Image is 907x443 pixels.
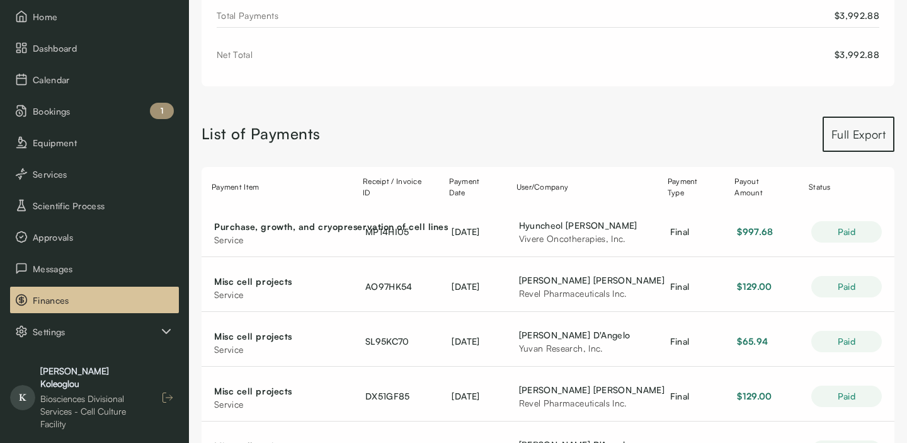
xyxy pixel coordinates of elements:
span: [DATE] [452,391,479,401]
span: Dashboard [33,42,174,55]
button: Approvals [10,224,179,250]
span: Final [670,391,690,401]
span: Final [670,281,690,292]
div: $3,992.88 [835,9,879,22]
div: Net Total [217,48,253,61]
span: $997.68 [737,226,773,237]
button: Settings [10,318,179,345]
div: Paid [811,276,882,297]
span: Scientific Process [33,199,174,212]
span: Home [33,10,174,23]
div: Paid [811,386,882,407]
div: Paid [811,331,882,352]
th: Payment Date [439,172,506,202]
th: Payment Item [202,172,353,202]
span: MP14HI05 [365,226,409,237]
span: Final [670,226,690,237]
div: Paid [811,221,882,243]
h4: List of Payments [202,124,321,145]
span: Calendar [33,73,174,86]
span: SL95KC70 [365,336,409,347]
span: [DATE] [452,336,479,347]
span: Services [33,168,174,181]
button: Dashboard [10,35,179,61]
span: [DATE] [452,281,479,292]
div: 1 [150,103,174,119]
span: Bookings [33,105,174,118]
th: Status [799,172,894,202]
span: AO97HK54 [365,281,413,292]
th: Payment Type [658,172,725,202]
div: Total Payments [217,9,278,22]
div: Biosciences Divisional Services - Cell Culture Facility [40,393,144,430]
button: Log out [156,386,179,409]
div: [PERSON_NAME] Koleoglou [40,365,144,390]
div: Purchase, growth, and cryopreservation of cell lines [214,220,340,233]
div: service [214,343,340,356]
div: [PERSON_NAME] [PERSON_NAME] [519,383,645,396]
div: Hyuncheol [PERSON_NAME] [519,219,645,232]
div: $3,992.88 [835,48,879,61]
span: $129.00 [737,391,772,401]
div: service [214,288,340,301]
th: User/Company [506,172,658,202]
div: service [214,233,340,246]
div: [PERSON_NAME] [PERSON_NAME] [519,273,645,287]
th: Receipt / Invoice ID [353,172,439,202]
span: Finances [33,294,174,307]
span: DX51GF85 [365,391,410,401]
button: Full Export [823,117,894,152]
button: Finances [10,287,179,313]
div: Misc cell projects [214,330,340,343]
button: Calendar [10,66,179,93]
span: K [10,385,35,410]
span: Settings [33,325,159,338]
th: Payout Amount [724,172,799,202]
div: service [214,398,340,411]
span: Messages [33,262,174,275]
div: Settings sub items [10,318,179,345]
span: $65.94 [737,336,768,347]
span: Final [670,336,690,347]
span: $129.00 [737,281,772,292]
button: Bookings 1 pending [10,98,179,124]
button: Services [10,161,179,187]
div: Vivere Oncotherapies, Inc. [519,232,645,245]
span: [DATE] [452,226,479,237]
div: Revel Pharmaceuticals Inc. [519,396,645,410]
span: Equipment [33,136,174,149]
span: Approvals [33,231,174,244]
button: Home [10,3,179,30]
button: Scientific Process [10,192,179,219]
li: Bookings [10,98,179,124]
div: Yuvan Research, Inc. [519,342,645,355]
div: Misc cell projects [214,275,340,288]
button: Messages [10,255,179,282]
div: Revel Pharmaceuticals Inc. [519,287,645,300]
div: [PERSON_NAME] D'Angelo [519,328,645,342]
div: Misc cell projects [214,384,340,398]
button: Equipment [10,129,179,156]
